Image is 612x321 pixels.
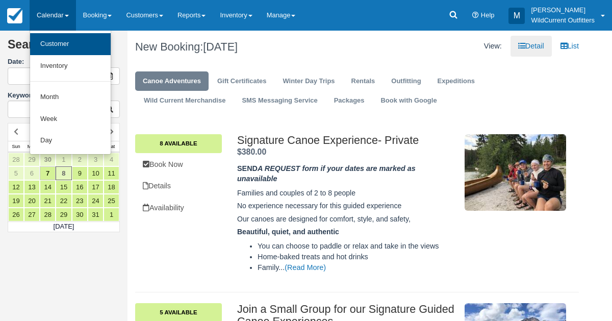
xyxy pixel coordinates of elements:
img: M10-6 [465,134,566,211]
i: Help [472,12,479,19]
a: Gift Certificates [210,71,274,91]
a: Winter Day Trips [275,71,342,91]
span: [DATE] [203,40,238,53]
a: Expeditions [430,71,482,91]
a: Customer [30,33,111,55]
h5: Our canoes are designed for comfort, style, and safety, [237,215,456,223]
li: You can choose to paddle or relax and take in the views [258,241,456,252]
a: Week [30,108,111,130]
div: M [508,8,525,24]
a: 30 [40,153,56,166]
a: 4 [104,153,119,166]
a: 13 [24,180,40,194]
a: 8 [56,166,71,180]
th: Mon [24,141,40,152]
a: 21 [40,194,56,208]
li: View: [476,36,509,57]
a: 3 [88,153,104,166]
a: 28 [8,153,24,166]
a: Month [30,86,111,108]
a: Book Now [135,154,222,175]
h2: Search [8,38,120,57]
ul: Calendar [30,31,111,155]
a: Outfitting [384,71,428,91]
li: Family... [258,262,456,273]
a: 24 [88,194,104,208]
a: Day [30,130,111,152]
h5: No experience necessary for this guided experience [237,202,456,210]
img: checkfront-main-nav-mini-logo.png [7,8,22,23]
a: 8 Available [135,134,222,153]
a: 12 [8,180,24,194]
a: 29 [24,153,40,166]
a: 5 [8,166,24,180]
a: 29 [56,208,71,221]
a: (Read More) [285,263,326,271]
a: 19 [8,194,24,208]
a: 9 [72,166,88,180]
label: Keyword [8,91,36,99]
a: Detail [511,36,552,57]
a: Canoe Adventures [135,71,209,91]
a: 17 [88,180,104,194]
span: Help [481,11,495,19]
a: SMS Messaging Service [234,91,325,111]
a: 6 [24,166,40,180]
a: 10 [88,166,104,180]
a: 1 [56,153,71,166]
a: Inventory [30,55,111,77]
a: Rentals [344,71,383,91]
a: 15 [56,180,71,194]
a: 18 [104,180,119,194]
a: List [553,36,586,57]
td: [DATE] [8,221,120,232]
em: A REQUEST form if your dates are marked as unavailable [237,164,416,183]
h2: Signature Canoe Experience- Private [237,134,456,146]
p: [PERSON_NAME] [531,5,595,15]
strong: Price: $380 [237,147,266,156]
a: 22 [56,194,71,208]
strong: Beautiful, quiet, and authentic [237,228,339,236]
li: Home-baked treats and hot drinks [258,252,456,262]
h1: New Booking: [135,41,349,53]
a: Details [135,176,222,196]
a: 30 [72,208,88,221]
p: WildCurrent Outfitters [531,15,595,26]
a: 28 [40,208,56,221]
a: 20 [24,194,40,208]
th: Sun [8,141,24,152]
a: 27 [24,208,40,221]
h5: Families and couples of 2 to 8 people [237,189,456,197]
a: 25 [104,194,119,208]
a: 26 [8,208,24,221]
a: 11 [104,166,119,180]
th: Sat [104,141,119,152]
a: 2 [72,153,88,166]
a: 14 [40,180,56,194]
a: Book with Google [373,91,444,111]
a: Wild Current Merchandise [136,91,233,111]
a: Packages [326,91,372,111]
span: $380.00 [237,147,266,156]
a: Availability [135,197,222,218]
a: 31 [88,208,104,221]
a: 1 [104,208,119,221]
a: 7 [40,166,56,180]
label: Date: [8,57,120,67]
a: 16 [72,180,88,194]
strong: SEND [237,164,416,183]
a: 23 [72,194,88,208]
